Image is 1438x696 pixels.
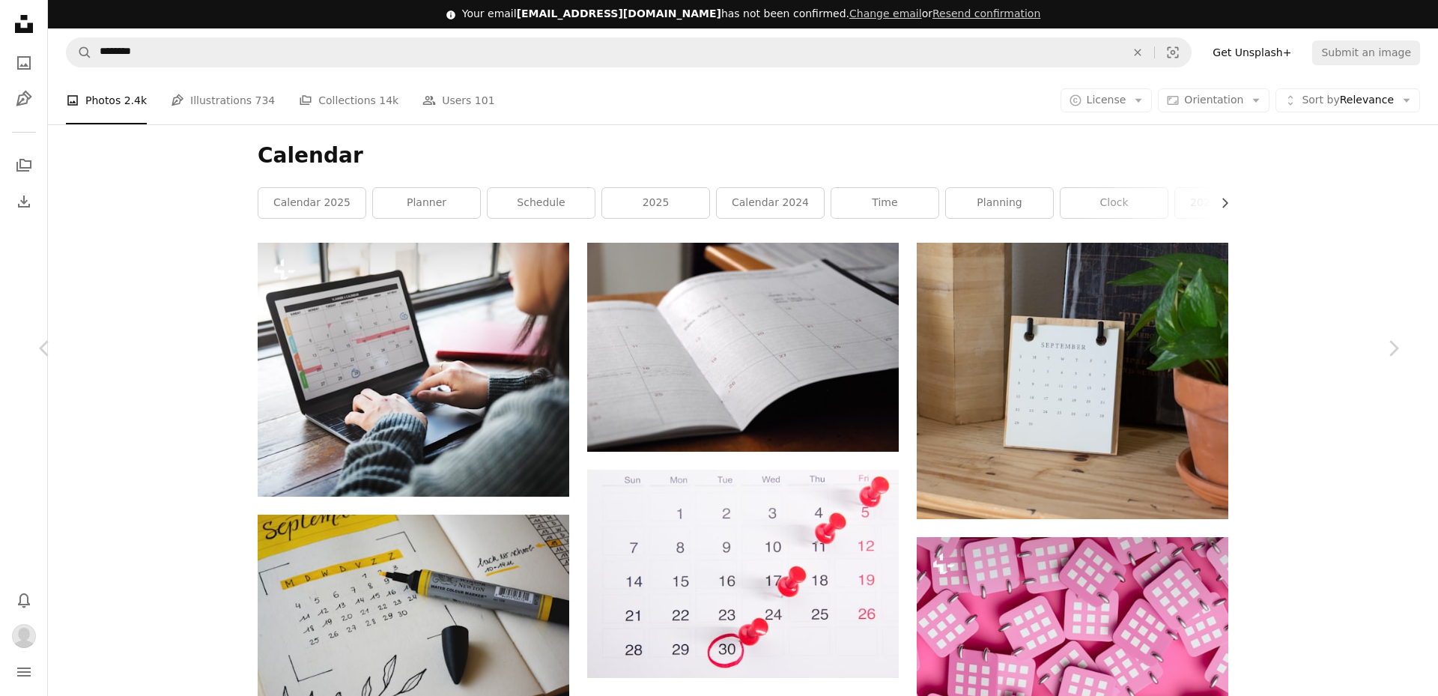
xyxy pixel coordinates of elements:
[9,187,39,217] a: Download History
[422,76,494,124] a: Users 101
[258,188,365,218] a: calendar 2025
[1348,276,1438,420] a: Next
[1302,93,1394,108] span: Relevance
[258,612,569,626] a: black marker on notebook
[67,38,92,67] button: Search Unsplash
[946,188,1053,218] a: planning
[831,188,938,218] a: time
[255,92,276,109] span: 734
[462,7,1041,22] div: Your email has not been confirmed.
[299,76,398,124] a: Collections 14k
[1061,188,1168,218] a: clock
[1312,40,1420,64] button: Submit an image
[1211,188,1228,218] button: scroll list to the right
[9,84,39,114] a: Illustrations
[849,7,1040,19] span: or
[717,188,824,218] a: calendar 2024
[1158,88,1269,112] button: Orientation
[1121,38,1154,67] button: Clear
[517,7,721,19] span: [EMAIL_ADDRESS][DOMAIN_NAME]
[9,621,39,651] button: Profile
[1204,40,1300,64] a: Get Unsplash+
[1061,88,1153,112] button: License
[379,92,398,109] span: 14k
[373,188,480,218] a: planner
[9,657,39,687] button: Menu
[9,48,39,78] a: Photos
[258,142,1228,169] h1: Calendar
[932,7,1040,22] button: Resend confirmation
[9,151,39,181] a: Collections
[1087,94,1126,106] span: License
[1302,94,1339,106] span: Sort by
[849,7,922,19] a: Change email
[587,243,899,452] img: white printer paperr
[1175,188,1282,218] a: 2025 calendar
[602,188,709,218] a: 2025
[1184,94,1243,106] span: Orientation
[587,566,899,580] a: a calendar with red push buttons pinned to it
[475,92,495,109] span: 101
[171,76,275,124] a: Illustrations 734
[258,363,569,376] a: Planner Organizer Date Events Schedule Concept
[917,374,1228,387] a: white braille paper on brown wooden table
[66,37,1192,67] form: Find visuals sitewide
[9,585,39,615] button: Notifications
[1155,38,1191,67] button: Visual search
[587,470,899,678] img: a calendar with red push buttons pinned to it
[587,340,899,354] a: white printer paperr
[258,243,569,497] img: Planner Organizer Date Events Schedule Concept
[917,243,1228,519] img: white braille paper on brown wooden table
[488,188,595,218] a: schedule
[12,624,36,648] img: Avatar of user Cynthia Hopper
[1275,88,1420,112] button: Sort byRelevance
